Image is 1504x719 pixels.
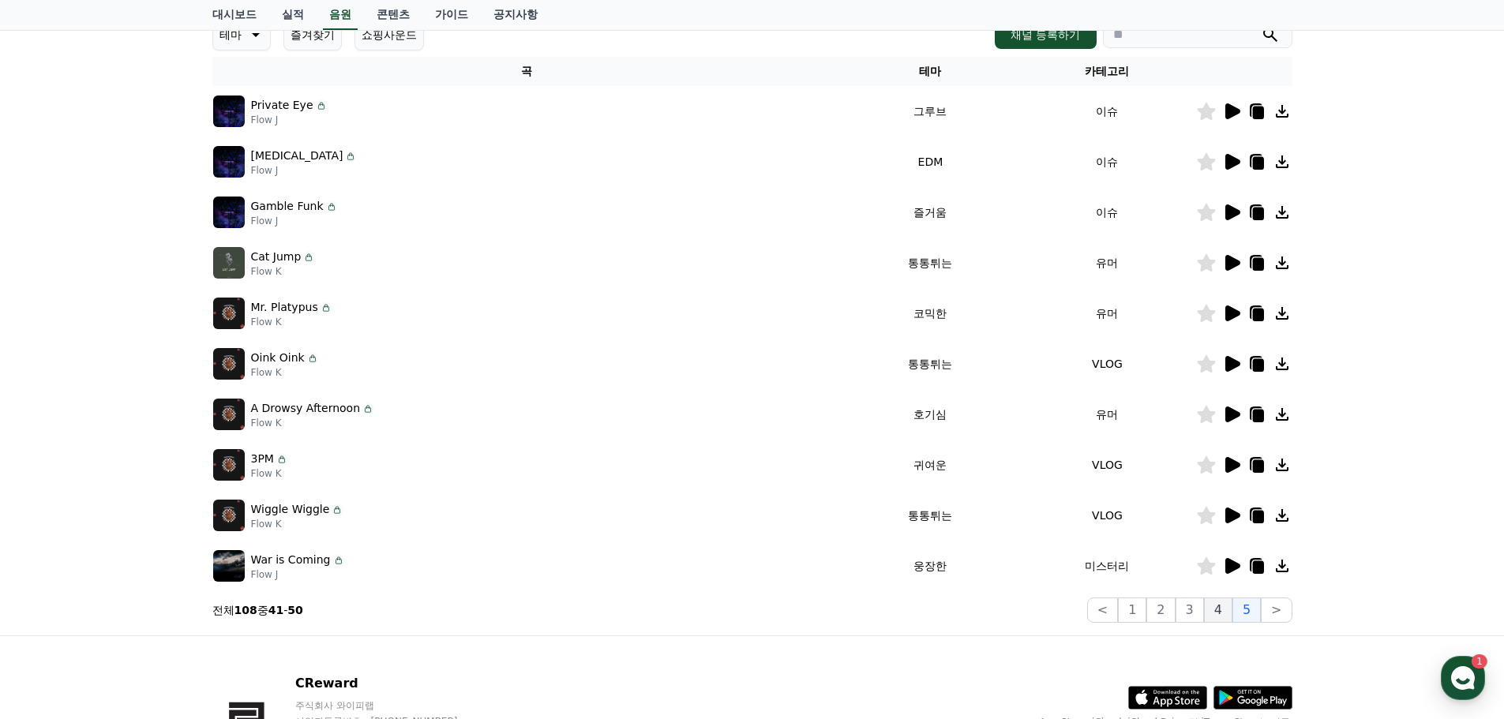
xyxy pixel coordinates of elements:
p: 전체 중 - [212,602,303,618]
td: VLOG [1018,440,1195,490]
td: 즐거움 [842,187,1018,238]
td: 웅장한 [842,541,1018,591]
td: VLOG [1018,339,1195,389]
p: Mr. Platypus [251,299,318,316]
span: 대화 [144,525,163,537]
td: 이슈 [1018,137,1195,187]
a: 설정 [204,500,303,540]
p: 테마 [219,24,242,46]
p: Flow K [251,417,375,429]
td: 통통튀는 [842,238,1018,288]
p: Flow K [251,366,319,379]
td: 유머 [1018,238,1195,288]
p: Flow J [251,568,345,581]
p: Wiggle Wiggle [251,501,330,518]
img: music [213,550,245,582]
td: VLOG [1018,490,1195,541]
td: 유머 [1018,389,1195,440]
td: 통통튀는 [842,339,1018,389]
button: 1 [1118,597,1146,623]
th: 곡 [212,57,842,86]
p: 3PM [251,451,274,467]
img: music [213,247,245,279]
button: 3 [1176,597,1204,623]
p: Flow K [251,265,316,278]
td: 이슈 [1018,187,1195,238]
td: 코믹한 [842,288,1018,339]
th: 카테고리 [1018,57,1195,86]
p: Flow J [251,215,338,227]
th: 테마 [842,57,1018,86]
strong: 108 [234,604,257,616]
p: Flow J [251,164,358,177]
td: 호기심 [842,389,1018,440]
img: music [213,399,245,430]
button: 4 [1204,597,1232,623]
button: 테마 [212,19,271,51]
img: music [213,449,245,481]
p: CReward [295,674,488,693]
p: Flow K [251,467,288,480]
span: 1 [160,500,166,512]
p: Cat Jump [251,249,302,265]
p: Gamble Funk [251,198,324,215]
a: 1대화 [104,500,204,540]
span: 홈 [50,524,59,537]
td: 미스터리 [1018,541,1195,591]
button: 채널 등록하기 [995,21,1096,49]
p: [MEDICAL_DATA] [251,148,343,164]
img: music [213,348,245,380]
img: music [213,197,245,228]
span: 설정 [244,524,263,537]
button: 2 [1146,597,1175,623]
p: A Drowsy Afternoon [251,400,361,417]
td: 귀여운 [842,440,1018,490]
button: 쇼핑사운드 [354,19,424,51]
img: music [213,95,245,127]
button: 즐겨찾기 [283,19,342,51]
td: 유머 [1018,288,1195,339]
img: music [213,500,245,531]
p: Private Eye [251,97,313,114]
p: Flow K [251,518,344,530]
td: 통통튀는 [842,490,1018,541]
img: music [213,298,245,329]
strong: 41 [268,604,283,616]
p: 주식회사 와이피랩 [295,699,488,712]
p: War is Coming [251,552,331,568]
button: < [1087,597,1118,623]
a: 홈 [5,500,104,540]
strong: 50 [287,604,302,616]
td: 그루브 [842,86,1018,137]
button: 5 [1232,597,1261,623]
p: Oink Oink [251,350,305,366]
p: Flow K [251,316,332,328]
p: Flow J [251,114,328,126]
td: 이슈 [1018,86,1195,137]
td: EDM [842,137,1018,187]
button: > [1261,597,1292,623]
img: music [213,146,245,178]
